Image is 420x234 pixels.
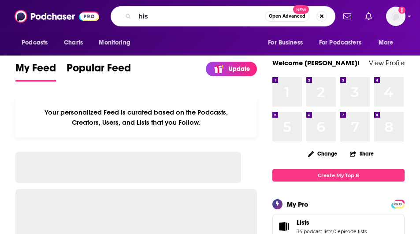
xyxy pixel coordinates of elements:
a: View Profile [369,59,405,67]
span: Open Advanced [269,14,305,19]
a: Show notifications dropdown [362,9,375,24]
button: Open AdvancedNew [265,11,309,22]
span: Logged in as AtriaBooks [386,7,405,26]
span: New [293,5,309,14]
input: Search podcasts, credits, & more... [135,9,265,23]
a: Charts [58,34,88,51]
img: User Profile [386,7,405,26]
button: open menu [313,34,374,51]
a: Lists [275,220,293,233]
span: Monitoring [99,37,130,49]
a: PRO [393,200,403,207]
span: For Business [268,37,303,49]
img: Podchaser - Follow, Share and Rate Podcasts [15,8,99,25]
a: Show notifications dropdown [340,9,355,24]
a: Update [206,62,257,76]
span: My Feed [15,61,56,80]
span: PRO [393,201,403,208]
svg: Add a profile image [398,7,405,14]
a: Create My Top 8 [272,169,405,181]
button: Change [303,148,342,159]
a: Lists [297,219,367,227]
p: Update [229,65,250,73]
span: Lists [297,219,309,227]
div: My Pro [287,200,308,208]
a: Welcome [PERSON_NAME]! [272,59,360,67]
span: For Podcasters [319,37,361,49]
button: open menu [372,34,405,51]
span: Popular Feed [67,61,131,80]
a: My Feed [15,61,56,82]
span: More [379,37,394,49]
span: Podcasts [22,37,48,49]
a: Popular Feed [67,61,131,82]
div: Your personalized Feed is curated based on the Podcasts, Creators, Users, and Lists that you Follow. [15,97,256,137]
button: Show profile menu [386,7,405,26]
button: Share [349,145,374,162]
button: open menu [15,34,59,51]
div: Search podcasts, credits, & more... [111,6,335,26]
button: open menu [93,34,141,51]
span: Charts [64,37,83,49]
button: open menu [262,34,314,51]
